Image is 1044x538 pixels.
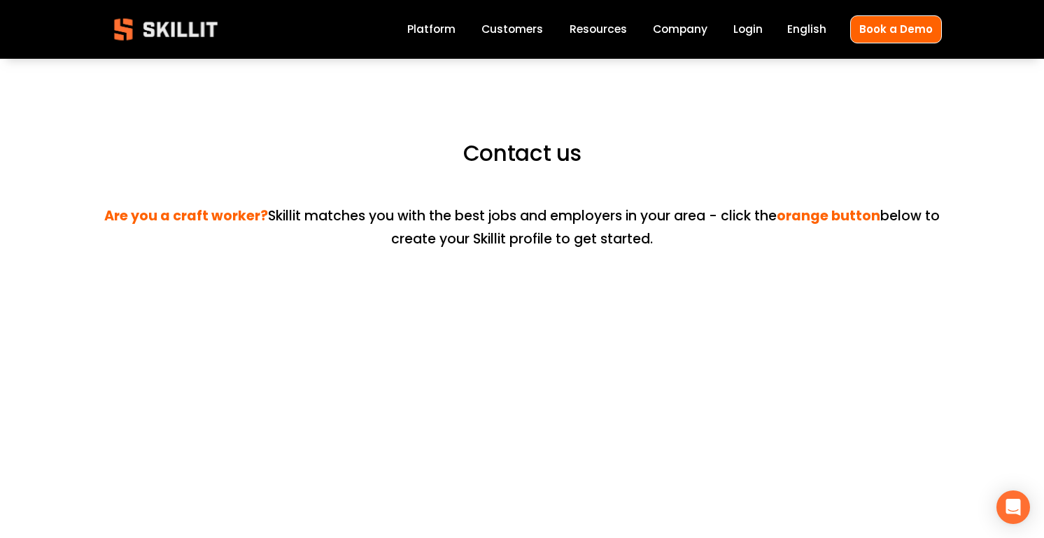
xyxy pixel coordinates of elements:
[102,139,942,168] h2: Contact us
[570,20,627,39] a: folder dropdown
[570,21,627,37] span: Resources
[787,21,826,37] span: English
[407,20,456,39] a: Platform
[787,20,826,39] div: language picker
[102,8,230,50] img: Skillit
[102,185,942,250] p: Skillit matches you with the best jobs and employers in your area - click the below to create you...
[777,206,880,229] strong: orange button
[733,20,763,39] a: Login
[653,20,707,39] a: Company
[481,20,543,39] a: Customers
[104,206,268,229] strong: Are you a craft worker?
[850,15,942,43] a: Book a Demo
[996,490,1030,524] div: Open Intercom Messenger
